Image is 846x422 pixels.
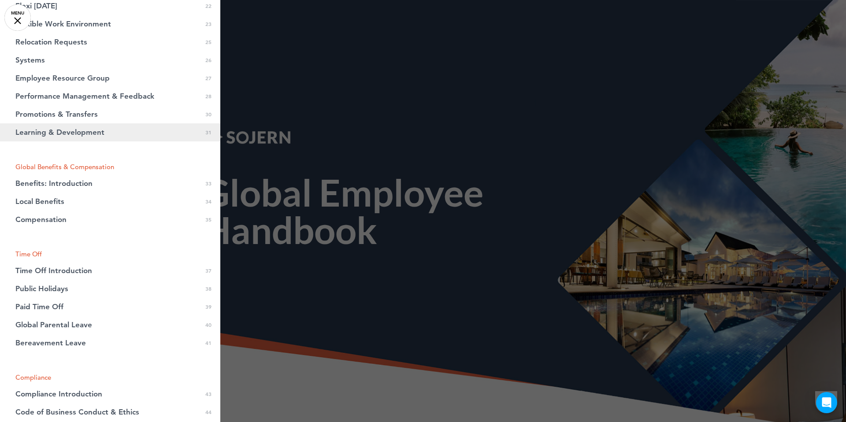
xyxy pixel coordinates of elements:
[205,390,211,398] span: 43
[205,321,211,329] span: 40
[205,285,211,292] span: 38
[205,111,211,118] span: 30
[205,408,211,416] span: 44
[15,285,68,292] span: Public Holidays
[15,321,92,329] span: Global Parental Leave
[205,180,211,187] span: 33
[15,216,67,223] span: Compensation
[15,180,93,187] span: Benefits: Introduction
[15,339,86,347] span: Bereavement Leave
[205,129,211,136] span: 31
[205,20,211,28] span: 23
[15,2,57,10] span: Flexi Friday
[15,129,104,136] span: Learning & Development
[15,390,102,398] span: Compliance Introduction
[15,56,45,64] span: Systems
[15,20,111,28] span: Flexible Work Environment
[205,56,211,64] span: 26
[15,93,154,100] span: Performance Management & Feedback
[205,216,211,223] span: 35
[205,303,211,311] span: 39
[15,74,110,82] span: Employee Resource Group
[205,198,211,205] span: 34
[205,74,211,82] span: 27
[15,111,98,118] span: Promotions & Transfers
[15,408,139,416] span: Code of Business Conduct & Ethics
[15,38,87,46] span: Relocation Requests
[205,93,211,100] span: 28
[205,339,211,347] span: 41
[15,303,63,311] span: Paid Time Off
[4,4,31,31] a: MENU
[205,38,211,46] span: 25
[205,2,211,10] span: 22
[816,392,837,413] div: Open Intercom Messenger
[205,267,211,274] span: 37
[15,198,64,205] span: Local Benefits
[15,267,92,274] span: Time Off Introduction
